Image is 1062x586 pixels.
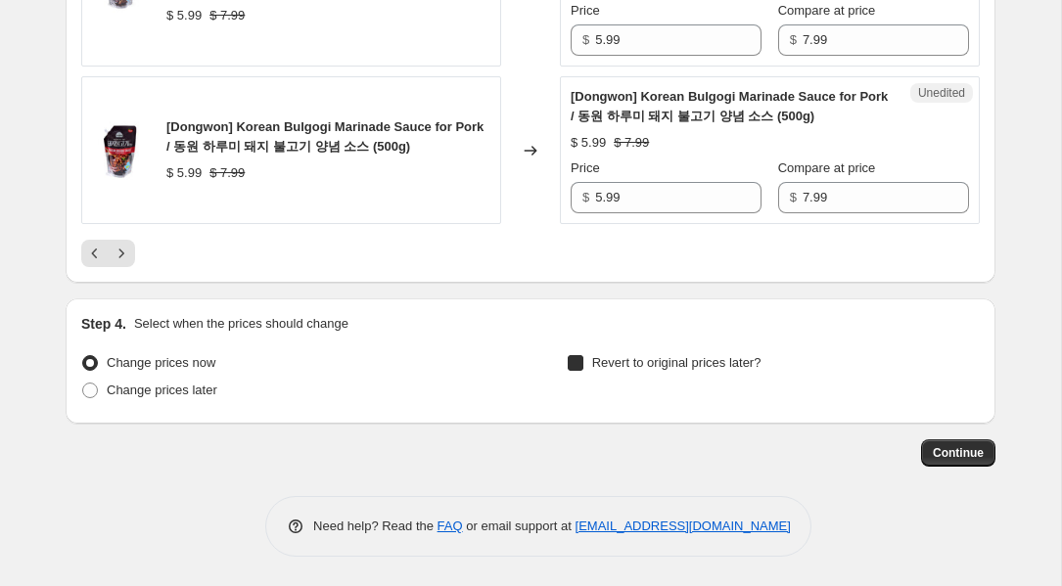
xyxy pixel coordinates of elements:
[463,518,576,533] span: or email support at
[576,518,791,533] a: [EMAIL_ADDRESS][DOMAIN_NAME]
[313,518,438,533] span: Need help? Read the
[571,160,600,175] span: Price
[209,163,245,183] strike: $ 7.99
[81,240,109,267] button: Previous
[592,355,762,370] span: Revert to original prices later?
[108,240,135,267] button: Next
[778,3,876,18] span: Compare at price
[582,32,589,47] span: $
[134,314,348,334] p: Select when the prices should change
[614,133,649,153] strike: $ 7.99
[166,119,484,154] span: [Dongwon] Korean Bulgogi Marinade Sauce for Pork / 동원 하루미 돼지 불고기 양념 소스 (500g)
[107,355,215,370] span: Change prices now
[107,383,217,397] span: Change prices later
[571,3,600,18] span: Price
[933,445,984,461] span: Continue
[166,6,202,25] div: $ 5.99
[92,121,151,180] img: IMG_5196_c9a9d2ce-185f-489e-b950-2f35d90c5bf1_80x.jpg
[209,6,245,25] strike: $ 7.99
[166,163,202,183] div: $ 5.99
[582,190,589,204] span: $
[81,240,135,267] nav: Pagination
[778,160,876,175] span: Compare at price
[921,439,995,467] button: Continue
[918,85,965,101] span: Unedited
[571,89,888,123] span: [Dongwon] Korean Bulgogi Marinade Sauce for Pork / 동원 하루미 돼지 불고기 양념 소스 (500g)
[438,518,463,533] a: FAQ
[571,133,606,153] div: $ 5.99
[81,314,126,334] h2: Step 4.
[790,32,797,47] span: $
[790,190,797,204] span: $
